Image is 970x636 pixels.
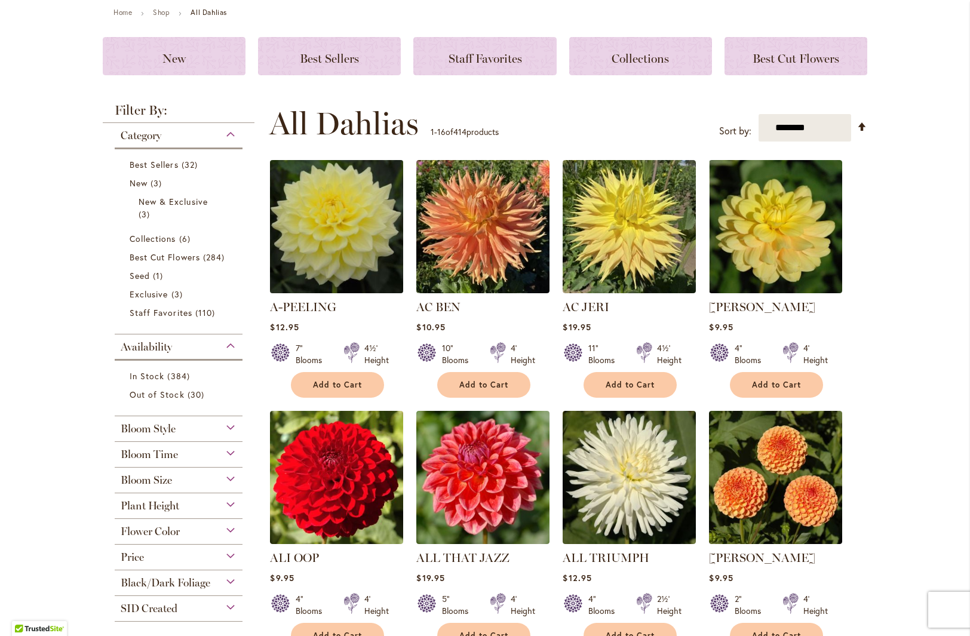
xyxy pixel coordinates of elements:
[300,51,359,66] span: Best Sellers
[121,448,178,461] span: Bloom Time
[413,37,556,75] a: Staff Favorites
[588,342,622,366] div: 11" Blooms
[121,551,144,564] span: Price
[563,160,696,293] img: AC Jeri
[364,593,389,617] div: 4' Height
[442,593,475,617] div: 5" Blooms
[437,372,530,398] button: Add to Cart
[270,535,403,546] a: ALI OOP
[130,370,231,382] a: In Stock 384
[431,126,434,137] span: 1
[511,593,535,617] div: 4' Height
[719,120,751,142] label: Sort by:
[270,572,294,583] span: $9.95
[103,104,254,123] strong: Filter By:
[612,51,669,66] span: Collections
[113,8,132,17] a: Home
[563,284,696,296] a: AC Jeri
[121,602,177,615] span: SID Created
[130,389,185,400] span: Out of Stock
[121,129,161,142] span: Category
[153,269,166,282] span: 1
[270,321,299,333] span: $12.95
[267,157,407,297] img: A-Peeling
[725,37,867,75] a: Best Cut Flowers
[416,411,550,544] img: ALL THAT JAZZ
[453,126,466,137] span: 414
[270,411,403,544] img: ALI OOP
[416,321,445,333] span: $10.95
[563,551,649,565] a: ALL TRIUMPH
[416,160,550,293] img: AC BEN
[563,321,591,333] span: $19.95
[364,342,389,366] div: 4½' Height
[753,51,839,66] span: Best Cut Flowers
[437,126,446,137] span: 16
[416,300,461,314] a: AC BEN
[130,158,231,171] a: Best Sellers
[730,372,823,398] button: Add to Cart
[179,232,194,245] span: 6
[296,593,329,617] div: 4" Blooms
[153,8,170,17] a: Shop
[709,535,842,546] a: AMBER QUEEN
[709,160,842,293] img: AHOY MATEY
[270,300,336,314] a: A-PEELING
[182,158,201,171] span: 32
[709,300,815,314] a: [PERSON_NAME]
[563,572,591,583] span: $12.95
[709,572,733,583] span: $9.95
[291,372,384,398] button: Add to Cart
[130,306,231,319] a: Staff Favorites
[203,251,228,263] span: 284
[103,37,245,75] a: New
[709,411,842,544] img: AMBER QUEEN
[130,251,200,263] span: Best Cut Flowers
[270,551,319,565] a: ALI OOP
[606,380,655,390] span: Add to Cart
[130,177,148,189] span: New
[416,535,550,546] a: ALL THAT JAZZ
[139,196,208,207] span: New & Exclusive
[459,380,508,390] span: Add to Cart
[431,122,499,142] p: - of products
[130,270,150,281] span: Seed
[139,208,153,220] span: 3
[121,576,210,589] span: Black/Dark Foliage
[167,370,192,382] span: 384
[803,593,828,617] div: 4' Height
[449,51,522,66] span: Staff Favorites
[130,269,231,282] a: Seed
[258,37,401,75] a: Best Sellers
[130,251,231,263] a: Best Cut Flowers
[171,288,186,300] span: 3
[121,422,176,435] span: Bloom Style
[569,37,712,75] a: Collections
[442,342,475,366] div: 10" Blooms
[735,593,768,617] div: 2" Blooms
[709,284,842,296] a: AHOY MATEY
[130,159,179,170] span: Best Sellers
[709,551,815,565] a: [PERSON_NAME]
[657,342,682,366] div: 4½' Height
[121,340,172,354] span: Availability
[139,195,222,220] a: New &amp; Exclusive
[195,306,218,319] span: 110
[803,342,828,366] div: 4' Height
[296,342,329,366] div: 7" Blooms
[752,380,801,390] span: Add to Cart
[709,321,733,333] span: $9.95
[130,370,164,382] span: In Stock
[151,177,165,189] span: 3
[162,51,186,66] span: New
[313,380,362,390] span: Add to Cart
[130,288,231,300] a: Exclusive
[121,499,179,512] span: Plant Height
[657,593,682,617] div: 2½' Height
[270,284,403,296] a: A-Peeling
[563,535,696,546] a: ALL TRIUMPH
[416,572,444,583] span: $19.95
[588,593,622,617] div: 4" Blooms
[130,307,192,318] span: Staff Favorites
[511,342,535,366] div: 4' Height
